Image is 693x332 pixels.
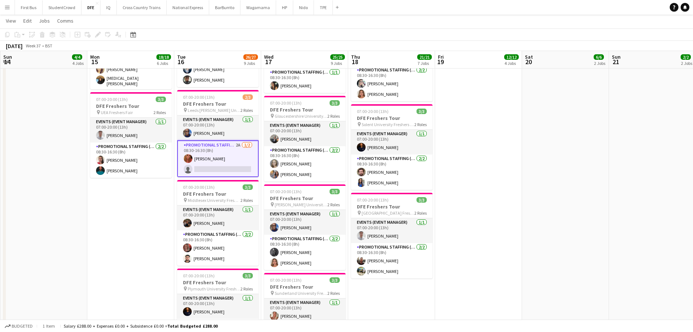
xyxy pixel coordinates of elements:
button: First Bus [15,0,43,15]
div: Salary £288.00 + Expenses £0.00 + Subsistence £0.00 = [64,323,218,329]
a: Edit [20,16,35,26]
span: Total Budgeted £288.00 [167,323,218,329]
button: BarBurrito [209,0,240,15]
button: National Express [167,0,209,15]
a: Jobs [36,16,53,26]
span: 1 item [40,323,57,329]
button: Cross Country Trains [117,0,167,15]
button: TPE [314,0,333,15]
span: Jobs [39,17,50,24]
button: Nido [293,0,314,15]
a: Comms [54,16,76,26]
button: HP [276,0,293,15]
button: Budgeted [4,322,34,330]
button: IQ [100,0,117,15]
span: Week 37 [24,43,42,48]
span: Edit [23,17,32,24]
span: Comms [57,17,73,24]
button: StudentCrowd [43,0,81,15]
span: View [6,17,16,24]
button: DFE [81,0,100,15]
div: [DATE] [6,42,23,50]
span: Budgeted [12,324,33,329]
a: View [3,16,19,26]
div: BST [45,43,52,48]
button: Wagamama [240,0,276,15]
